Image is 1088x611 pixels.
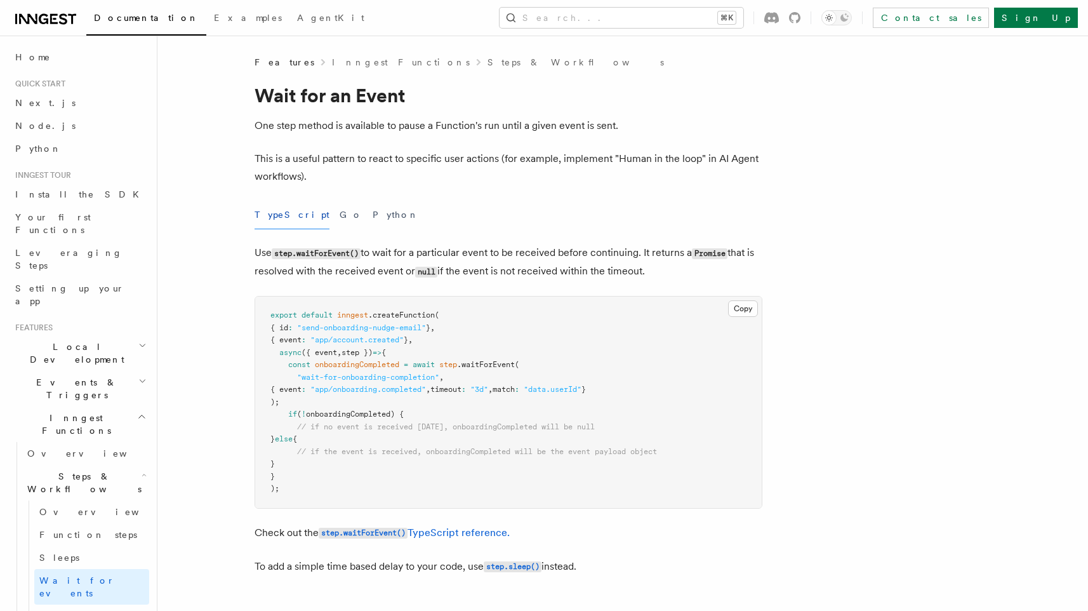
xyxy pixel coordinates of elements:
[39,507,170,517] span: Overview
[415,267,437,278] code: null
[315,360,399,369] span: onboardingCompleted
[470,385,488,394] span: "3d"
[255,524,762,542] p: Check out the
[10,79,65,89] span: Quick start
[728,300,758,317] button: Copy
[524,385,581,394] span: "data.userId"
[34,523,149,546] a: Function steps
[515,385,519,394] span: :
[214,13,282,23] span: Examples
[289,4,372,34] a: AgentKit
[332,56,470,69] a: Inngest Functions
[288,323,293,332] span: :
[408,335,413,344] span: ,
[34,569,149,605] a: Wait for events
[488,56,664,69] a: Steps & Workflows
[15,248,123,271] span: Leveraging Steps
[255,84,762,107] h1: Wait for an Event
[439,360,457,369] span: step
[272,248,361,259] code: step.waitForEvent()
[10,46,149,69] a: Home
[255,117,762,135] p: One step method is available to pause a Function's run until a given event is sent.
[302,348,337,357] span: ({ event
[484,561,541,572] code: step.sleep()
[873,8,989,28] a: Contact sales
[319,527,510,539] a: step.waitForEvent()TypeScript reference.
[27,448,158,459] span: Overview
[319,528,408,539] code: step.waitForEvent()
[288,410,297,419] span: if
[461,385,466,394] span: :
[426,385,430,394] span: ,
[22,465,149,500] button: Steps & Workflows
[39,553,79,563] span: Sleeps
[10,170,71,180] span: Inngest tour
[288,360,310,369] span: const
[34,546,149,569] a: Sleeps
[10,323,53,333] span: Features
[15,189,147,199] span: Install the SDK
[15,98,76,108] span: Next.js
[15,51,51,64] span: Home
[488,385,493,394] span: ,
[94,13,199,23] span: Documentation
[15,212,91,235] span: Your first Functions
[15,283,124,306] span: Setting up your app
[39,530,137,540] span: Function steps
[270,323,288,332] span: { id
[10,114,149,137] a: Node.js
[10,412,137,437] span: Inngest Functions
[10,206,149,241] a: Your first Functions
[279,348,302,357] span: async
[10,137,149,160] a: Python
[302,335,306,344] span: :
[39,575,115,598] span: Wait for events
[10,241,149,277] a: Leveraging Steps
[435,311,439,319] span: (
[337,311,368,319] span: inngest
[430,323,435,332] span: ,
[373,201,419,229] button: Python
[297,373,439,382] span: "wait-for-onboarding-completion"
[302,410,306,419] span: !
[368,311,435,319] span: .createFunction
[373,348,381,357] span: =>
[206,4,289,34] a: Examples
[255,558,762,576] p: To add a simple time based delay to your code, use instead.
[484,560,541,572] a: step.sleep()
[270,398,279,406] span: );
[297,323,426,332] span: "send-onboarding-nudge-email"
[34,500,149,523] a: Overview
[10,376,138,401] span: Events & Triggers
[10,277,149,312] a: Setting up your app
[337,348,342,357] span: ,
[413,360,435,369] span: await
[302,385,306,394] span: :
[10,340,138,366] span: Local Development
[22,470,142,495] span: Steps & Workflows
[297,13,364,23] span: AgentKit
[255,201,329,229] button: TypeScript
[439,373,444,382] span: ,
[306,410,404,419] span: onboardingCompleted) {
[340,201,362,229] button: Go
[381,348,386,357] span: {
[270,484,279,493] span: );
[275,434,293,443] span: else
[404,360,408,369] span: =
[270,434,275,443] span: }
[302,311,333,319] span: default
[270,459,275,468] span: }
[297,422,595,431] span: // if no event is received [DATE], onboardingCompleted will be null
[10,183,149,206] a: Install the SDK
[255,150,762,185] p: This is a useful pattern to react to specific user actions (for example, implement "Human in the ...
[297,410,302,419] span: (
[15,121,76,131] span: Node.js
[310,385,426,394] span: "app/onboarding.completed"
[342,348,373,357] span: step })
[404,335,408,344] span: }
[430,385,461,394] span: timeout
[426,323,430,332] span: }
[692,248,727,259] code: Promise
[457,360,515,369] span: .waitForEvent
